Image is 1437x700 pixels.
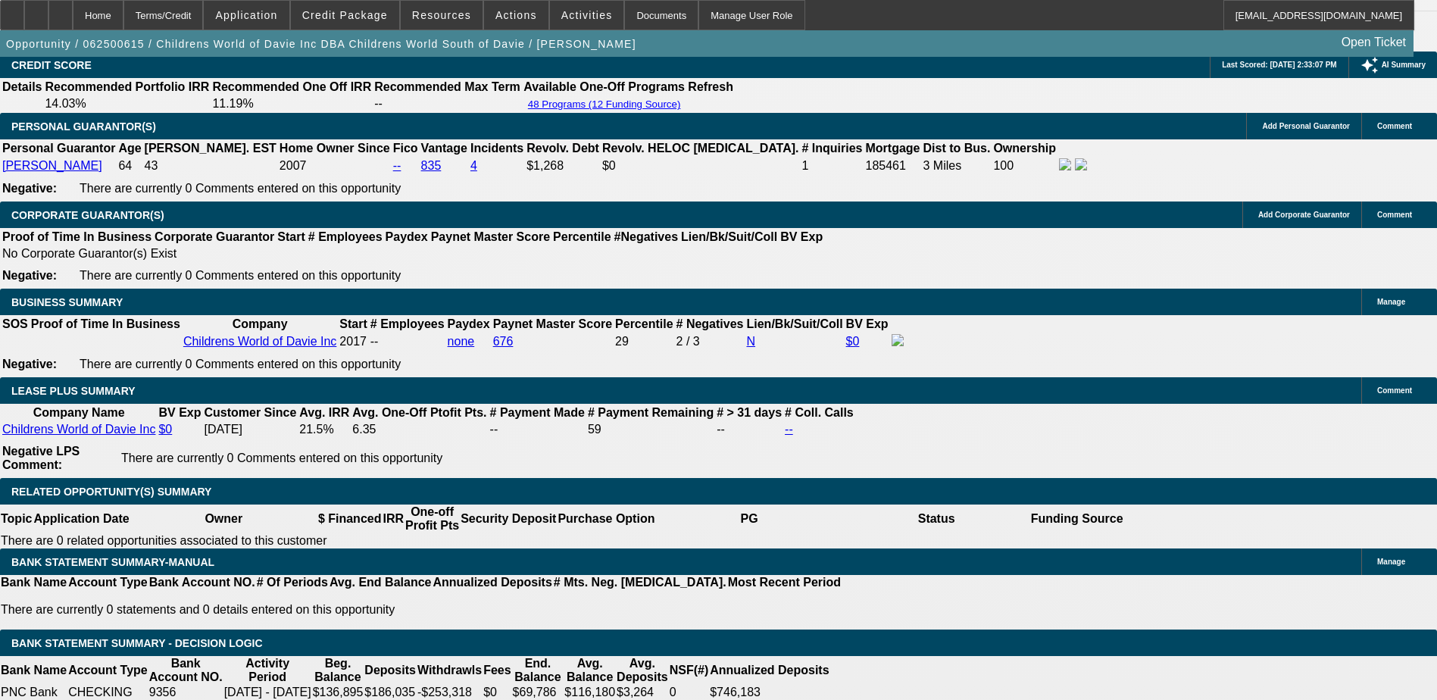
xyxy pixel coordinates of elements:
[564,656,616,685] th: Avg. Balance
[130,505,317,533] th: Owner
[1377,211,1412,219] span: Comment
[299,406,349,419] b: Avg. IRR
[717,406,782,419] b: # > 31 days
[710,686,829,699] div: $746,183
[204,1,289,30] button: Application
[2,445,80,471] b: Negative LPS Comment:
[801,142,862,155] b: # Inquiries
[351,422,487,437] td: 6.35
[432,575,552,590] th: Annualized Deposits
[923,158,992,174] td: 3 Miles
[30,317,181,332] th: Proof of Time In Business
[11,120,156,133] span: PERSONAL GUARANTOR(S)
[1222,61,1337,69] span: Last Scored: [DATE] 2:33:07 PM
[421,142,467,155] b: Vantage
[393,159,401,172] a: --
[11,209,164,221] span: CORPORATE GUARANTOR(S)
[233,317,288,330] b: Company
[382,505,405,533] th: IRR
[401,1,483,30] button: Resources
[373,96,521,111] td: --
[1377,558,1405,566] span: Manage
[145,142,276,155] b: [PERSON_NAME]. EST
[148,575,256,590] th: Bank Account NO.
[2,142,115,155] b: Personal Guarantor
[67,685,148,700] td: CHECKING
[2,423,155,436] a: Childrens World of Davie Inc
[2,182,57,195] b: Negative:
[523,80,686,95] th: Available One-Off Programs
[655,505,842,533] th: PG
[865,158,921,174] td: 185461
[2,80,42,95] th: Details
[553,575,727,590] th: # Mts. Neg. [MEDICAL_DATA].
[493,335,514,348] a: 676
[308,230,383,243] b: # Employees
[386,230,428,243] b: Paydex
[421,159,442,172] a: 835
[616,685,669,700] td: $3,264
[780,230,823,243] b: BV Exp
[1075,158,1087,170] img: linkedin-icon.png
[681,230,777,243] b: Lien/Bk/Suit/Coll
[117,158,142,174] td: 64
[483,685,511,700] td: $0
[2,159,102,172] a: [PERSON_NAME]
[339,333,367,350] td: 2017
[11,385,136,397] span: LEASE PLUS SUMMARY
[2,246,829,261] td: No Corporate Guarantor(s) Exist
[211,80,372,95] th: Recommended One Off IRR
[588,406,714,419] b: # Payment Remaining
[746,317,842,330] b: Lien/Bk/Suit/Coll
[601,158,800,174] td: $0
[417,685,483,700] td: -$253,318
[329,575,433,590] th: Avg. End Balance
[616,656,669,685] th: Avg. Deposits
[280,142,390,155] b: Home Owner Since
[373,80,521,95] th: Recommended Max Term
[11,637,263,649] span: Bank Statement Summary - Decision Logic
[669,685,710,700] td: 0
[417,656,483,685] th: Withdrawls
[746,335,755,348] a: N
[6,38,636,50] span: Opportunity / 062500615 / Childrens World of Davie Inc DBA Childrens World South of Davie / [PERS...
[352,406,486,419] b: Avg. One-Off Ptofit Pts.
[526,142,599,155] b: Revolv. Debt
[215,9,277,21] span: Application
[687,80,734,95] th: Refresh
[1030,505,1124,533] th: Funding Source
[1360,56,1379,74] mat-icon: auto_awesome
[561,9,613,21] span: Activities
[211,96,372,111] td: 11.19%
[223,685,312,700] td: [DATE] - [DATE]
[495,9,537,21] span: Actions
[992,158,1057,174] td: 100
[460,505,557,533] th: Security Deposit
[370,335,379,348] span: --
[553,230,611,243] b: Percentile
[470,159,477,172] a: 4
[291,1,399,30] button: Credit Package
[393,142,418,155] b: Fico
[1,603,841,617] p: There are currently 0 statements and 0 details entered on this opportunity
[144,158,277,174] td: 43
[483,656,511,685] th: Fees
[615,335,673,348] div: 29
[512,685,564,700] td: $69,786
[512,656,564,685] th: End. Balance
[448,335,475,348] a: none
[489,422,586,437] td: --
[1262,122,1350,130] span: Add Personal Guarantor
[1377,386,1412,395] span: Comment
[121,452,442,464] span: There are currently 0 Comments entered on this opportunity
[370,317,445,330] b: # Employees
[993,142,1056,155] b: Ownership
[1335,30,1412,55] a: Open Ticket
[676,335,744,348] div: 2 / 3
[44,96,210,111] td: 14.03%
[280,159,307,172] span: 2007
[2,358,57,370] b: Negative:
[892,334,904,346] img: facebook-icon.png
[523,98,686,111] button: 48 Programs (12 Funding Source)
[431,230,550,243] b: Paynet Master Score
